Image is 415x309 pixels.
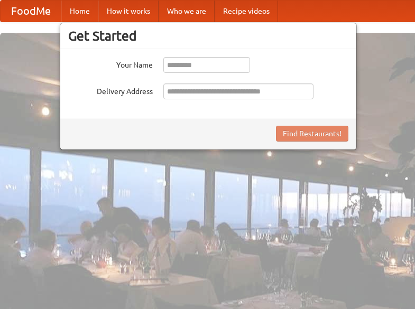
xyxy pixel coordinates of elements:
[159,1,215,22] a: Who we are
[1,1,61,22] a: FoodMe
[68,28,348,44] h3: Get Started
[276,126,348,142] button: Find Restaurants!
[68,83,153,97] label: Delivery Address
[68,57,153,70] label: Your Name
[98,1,159,22] a: How it works
[215,1,278,22] a: Recipe videos
[61,1,98,22] a: Home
